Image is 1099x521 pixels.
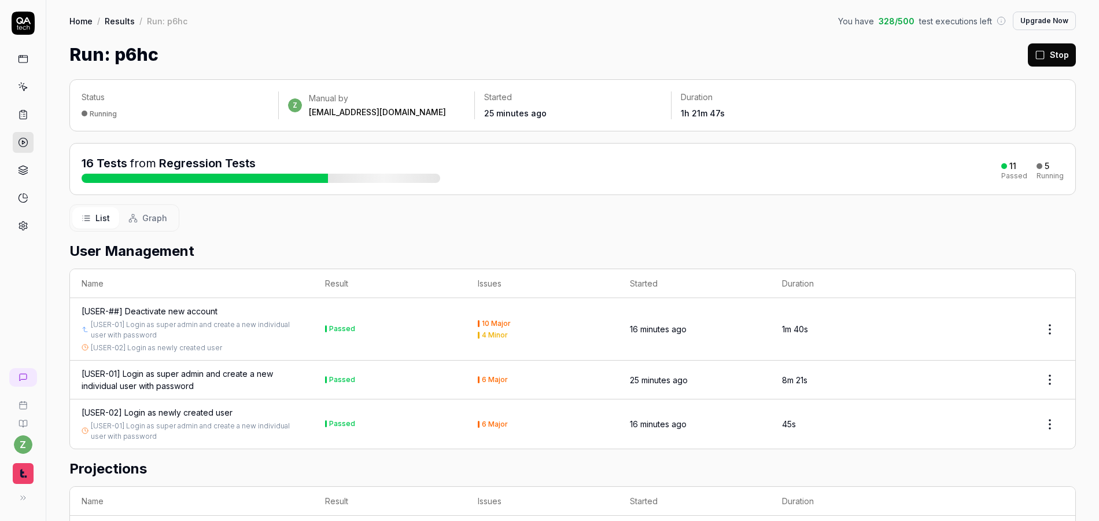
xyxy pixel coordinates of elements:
div: Passed [1001,173,1027,179]
th: Name [70,269,314,298]
div: Run: p6hc [147,15,187,27]
a: [USER-01] Login as super admin and create a new individual user with password [91,320,302,340]
div: 5 [1045,161,1049,171]
div: 6 Major [482,421,508,428]
time: 45s [782,419,796,429]
a: Results [105,15,135,27]
a: New conversation [9,368,37,387]
th: Duration [770,487,923,516]
div: Passed [329,420,355,427]
time: 1h 21m 47s [681,108,725,118]
time: 16 minutes ago [630,419,687,429]
button: Graph [119,207,176,229]
div: Running [90,109,117,118]
h2: User Management [69,241,1076,262]
span: Graph [142,212,167,224]
div: / [97,15,100,27]
a: [USER-01] Login as super admin and create a new individual user with password [82,368,302,392]
div: / [139,15,142,27]
div: Running [1037,173,1064,179]
a: Regression Tests [159,156,256,170]
div: Passed [329,376,355,383]
p: Status [82,91,269,103]
p: Duration [681,91,858,103]
a: [USER-##] Deactivate new account [82,305,217,317]
div: 11 [1009,161,1016,171]
div: 10 Major [482,320,511,327]
div: 6 Major [482,376,508,383]
th: Result [314,487,466,516]
th: Started [618,269,770,298]
button: Timmy Logo [5,454,41,486]
h1: Run: p6hc [69,42,158,68]
span: You have [838,15,874,27]
th: Name [70,487,314,516]
span: List [95,212,110,224]
img: Timmy Logo [13,463,34,484]
th: Issues [466,487,618,516]
a: [USER-02] Login as newly created user [91,343,222,353]
time: 16 minutes ago [630,324,687,334]
button: Stop [1028,43,1076,67]
span: test executions left [919,15,992,27]
button: List [72,207,119,229]
th: Result [314,269,466,298]
span: z [288,98,302,112]
button: z [14,435,32,454]
div: Manual by [309,93,446,104]
p: Started [484,91,662,103]
span: 16 Tests [82,156,127,170]
a: Home [69,15,93,27]
time: 25 minutes ago [484,108,547,118]
a: [USER-02] Login as newly created user [82,406,233,419]
div: 4 Minor [482,332,508,339]
button: Upgrade Now [1013,12,1076,30]
th: Issues [466,269,618,298]
time: 1m 40s [782,324,808,334]
a: Documentation [5,410,41,428]
th: Started [618,487,770,516]
time: 8m 21s [782,375,807,385]
a: [USER-01] Login as super admin and create a new individual user with password [91,421,302,442]
div: [EMAIL_ADDRESS][DOMAIN_NAME] [309,107,446,118]
div: Passed [329,325,355,332]
th: Duration [770,269,923,298]
time: 25 minutes ago [630,375,688,385]
span: 328 / 500 [879,15,914,27]
h2: Projections [69,458,1076,479]
span: from [130,156,156,170]
a: Book a call with us [5,391,41,410]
